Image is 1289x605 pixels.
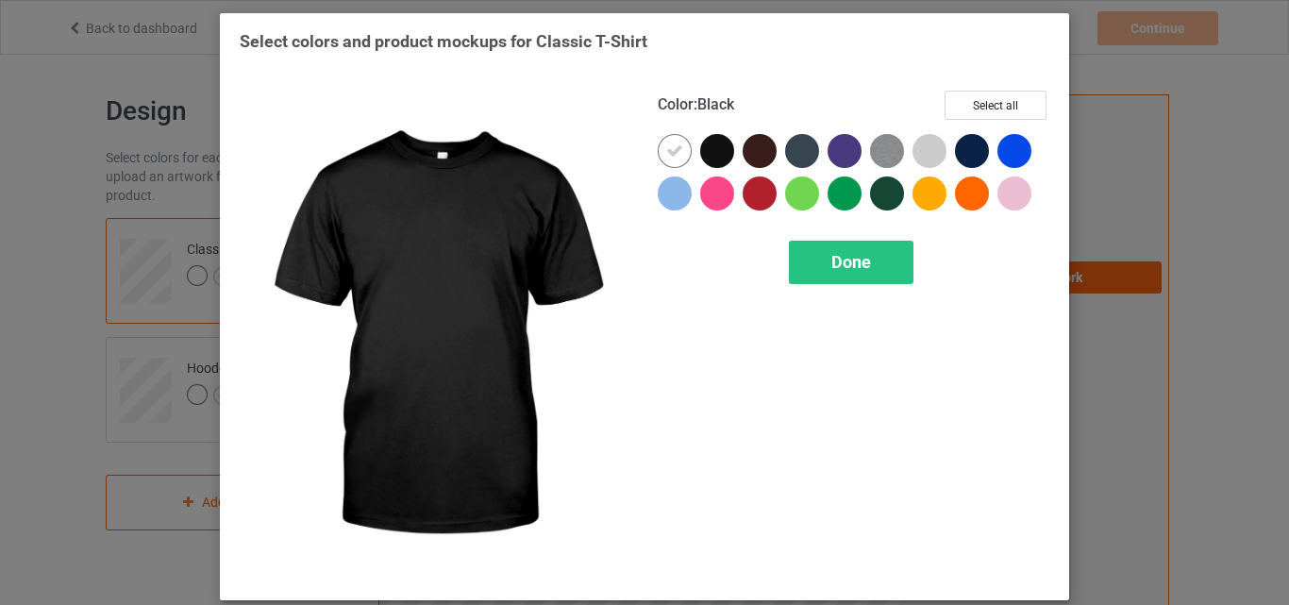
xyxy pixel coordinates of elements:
[870,134,904,168] img: heather_texture.png
[945,91,1046,120] button: Select all
[831,252,871,272] span: Done
[697,95,734,113] span: Black
[658,95,734,115] h4: :
[240,91,631,580] img: regular.jpg
[658,95,694,113] span: Color
[240,31,647,51] span: Select colors and product mockups for Classic T-Shirt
